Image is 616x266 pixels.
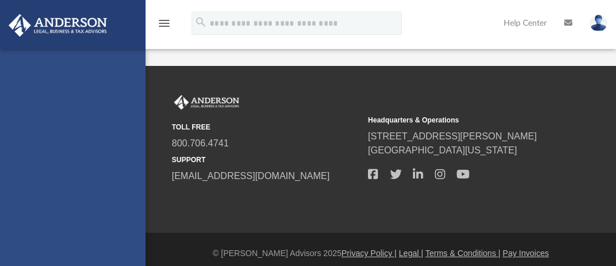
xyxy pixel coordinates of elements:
a: Terms & Conditions | [426,249,501,258]
a: menu [157,22,171,30]
small: TOLL FREE [172,122,360,132]
small: SUPPORT [172,155,360,165]
a: [STREET_ADDRESS][PERSON_NAME] [368,131,537,141]
img: Anderson Advisors Platinum Portal [5,14,111,37]
div: © [PERSON_NAME] Advisors 2025 [146,247,616,260]
a: [GEOGRAPHIC_DATA][US_STATE] [368,145,517,155]
i: menu [157,16,171,30]
img: Anderson Advisors Platinum Portal [172,95,242,110]
small: Headquarters & Operations [368,115,556,125]
a: [EMAIL_ADDRESS][DOMAIN_NAME] [172,171,330,181]
img: User Pic [590,15,607,32]
a: Pay Invoices [502,249,548,258]
a: 800.706.4741 [172,138,229,148]
a: Legal | [399,249,423,258]
a: Privacy Policy | [342,249,397,258]
i: search [194,16,207,29]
